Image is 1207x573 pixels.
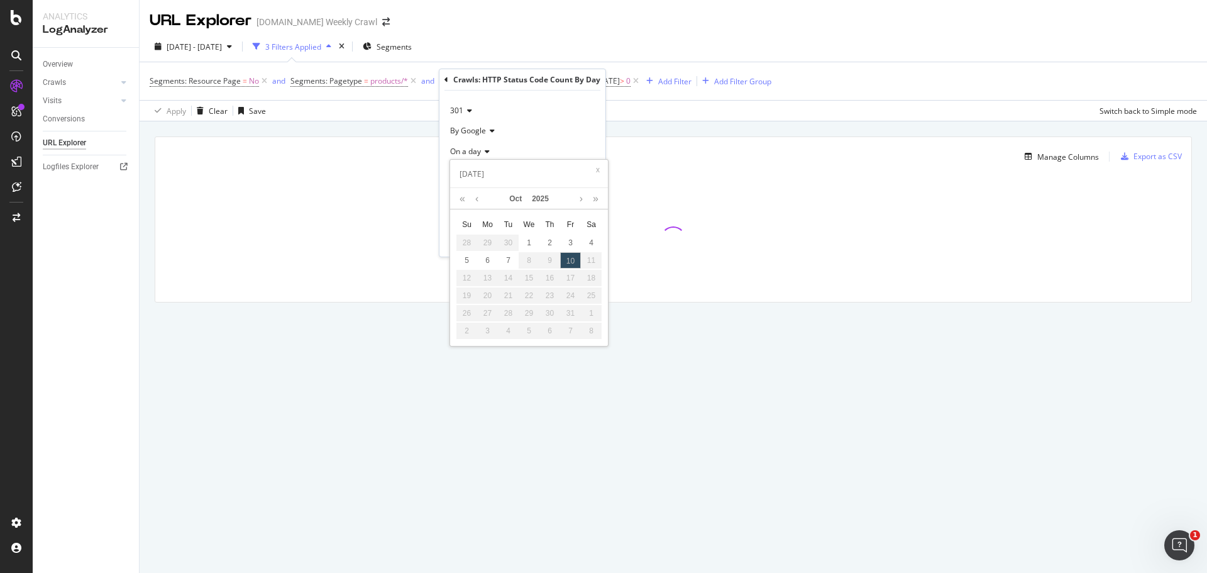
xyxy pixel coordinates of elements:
div: Switch back to Simple mode [1100,106,1197,116]
button: Apply [150,101,186,121]
td: November 1, 2025 [581,304,602,322]
td: October 3, 2025 [560,234,581,252]
span: Th [539,219,560,230]
td: October 1, 2025 [519,234,539,252]
td: October 6, 2025 [477,252,498,269]
th: Fri [560,215,581,234]
div: 12 [456,270,477,286]
div: 18 [581,270,602,286]
div: 4 [581,235,602,251]
span: = [243,75,247,86]
a: Next year (Control + right) [590,188,602,209]
td: October 5, 2025 [456,252,477,269]
div: 30 [539,305,560,321]
td: October 24, 2025 [560,287,581,304]
div: Crawls [43,76,66,89]
span: On a day [450,146,481,157]
td: November 7, 2025 [560,322,581,340]
span: By Google [450,125,486,136]
th: Wed [519,215,539,234]
td: November 8, 2025 [581,322,602,340]
div: 7 [560,323,581,339]
td: October 22, 2025 [519,287,539,304]
span: No [249,72,259,90]
span: Mo [477,219,498,230]
a: URL Explorer [43,136,130,150]
th: Mon [477,215,498,234]
div: 3 [477,323,498,339]
div: 10 [560,252,581,269]
div: 29 [519,305,539,321]
span: products/* [370,72,408,90]
div: 8 [581,323,602,339]
div: LogAnalyzer [43,23,129,37]
a: Next month (PageDown) [576,188,586,209]
button: [DATE] - [DATE] [150,36,237,57]
th: Sat [581,215,602,234]
a: Crawls [43,76,118,89]
td: October 18, 2025 [581,269,602,287]
button: Cancel [444,234,484,247]
div: 7 [498,252,519,269]
button: Add Filter Group [697,74,771,89]
a: Last year (Control + left) [456,188,468,209]
div: 15 [519,270,539,286]
td: October 12, 2025 [456,269,477,287]
span: = [364,75,368,86]
button: Add Filter [641,74,692,89]
div: and [421,75,434,86]
div: 3 Filters Applied [265,42,321,52]
div: 2 [456,323,477,339]
a: Previous month (PageUp) [472,188,482,209]
th: Tue [498,215,519,234]
td: September 29, 2025 [477,234,498,252]
div: times [336,40,347,53]
td: October 19, 2025 [456,287,477,304]
div: 13 [477,270,498,286]
td: November 6, 2025 [539,322,560,340]
td: October 7, 2025 [498,252,519,269]
span: Fr [560,219,581,230]
span: Segments: Resource Page [150,75,241,86]
div: and [272,75,285,86]
div: Save [249,106,266,116]
td: October 11, 2025 [581,252,602,269]
div: 31 [560,305,581,321]
div: 24 [560,287,581,304]
div: 20 [477,287,498,304]
button: Segments [358,36,417,57]
td: November 4, 2025 [498,322,519,340]
span: We [519,219,539,230]
div: 29 [477,235,498,251]
td: October 29, 2025 [519,304,539,322]
td: October 20, 2025 [477,287,498,304]
div: Apply [167,106,186,116]
div: 17 [560,270,581,286]
td: November 3, 2025 [477,322,498,340]
div: Visits [43,94,62,108]
td: October 15, 2025 [519,269,539,287]
td: November 2, 2025 [456,322,477,340]
div: arrow-right-arrow-left [382,18,390,26]
span: 0 [626,72,631,90]
div: Add Filter [658,76,692,87]
span: 1 [1190,530,1200,540]
button: Switch back to Simple mode [1094,101,1197,121]
td: October 9, 2025 [539,252,560,269]
div: 5 [519,323,539,339]
span: Segments: Pagetype [290,75,362,86]
div: URL Explorer [150,10,251,31]
td: October 14, 2025 [498,269,519,287]
a: 2025 [527,188,554,209]
a: Logfiles Explorer [43,160,130,174]
div: Overview [43,58,73,71]
td: October 10, 2025 [560,252,581,269]
div: 9 [539,252,560,269]
td: November 5, 2025 [519,322,539,340]
td: October 4, 2025 [581,234,602,252]
td: October 31, 2025 [560,304,581,322]
button: Manage Columns [1020,149,1099,164]
td: September 28, 2025 [456,234,477,252]
div: 22 [519,287,539,304]
div: 3 [560,235,581,251]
